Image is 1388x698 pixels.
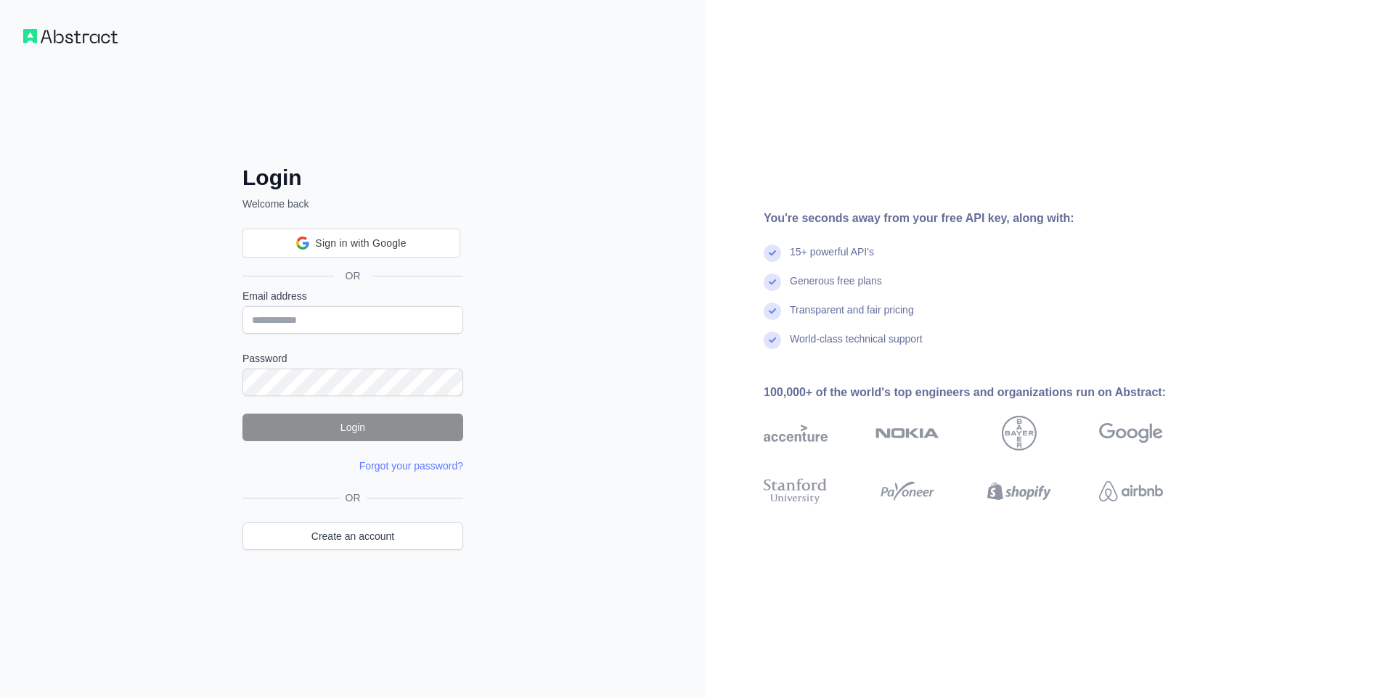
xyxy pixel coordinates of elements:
img: check mark [764,274,781,291]
span: OR [334,268,372,283]
h2: Login [242,165,463,191]
img: check mark [764,332,781,349]
img: bayer [1002,416,1037,451]
p: Welcome back [242,197,463,211]
img: shopify [987,475,1051,507]
img: airbnb [1099,475,1163,507]
img: check mark [764,245,781,262]
img: nokia [875,416,939,451]
img: google [1099,416,1163,451]
img: stanford university [764,475,828,507]
a: Forgot your password? [359,460,463,472]
div: Transparent and fair pricing [790,303,914,332]
img: payoneer [875,475,939,507]
div: 100,000+ of the world's top engineers and organizations run on Abstract: [764,384,1209,401]
span: OR [340,490,367,505]
label: Password [242,351,463,366]
span: Sign in with Google [315,236,406,251]
div: You're seconds away from your free API key, along with: [764,210,1209,227]
label: Email address [242,289,463,303]
img: Workflow [23,29,118,44]
a: Create an account [242,522,463,550]
img: check mark [764,303,781,320]
button: Login [242,414,463,441]
div: 15+ powerful API's [790,245,874,274]
img: accenture [764,416,828,451]
div: World-class technical support [790,332,923,361]
div: Generous free plans [790,274,882,303]
div: Sign in with Google [242,229,460,258]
